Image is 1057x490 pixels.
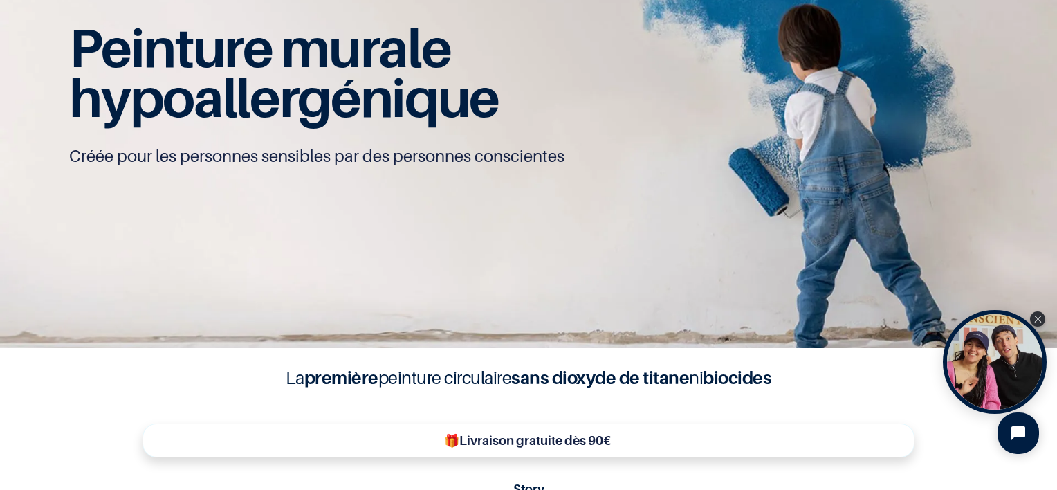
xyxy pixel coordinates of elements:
b: biocides [703,367,771,388]
b: première [304,367,378,388]
div: Open Tolstoy widget [943,310,1047,414]
b: 🎁Livraison gratuite dès 90€ [444,433,611,448]
div: Tolstoy bubble widget [943,310,1047,414]
b: sans dioxyde de titane [511,367,689,388]
h4: La peinture circulaire ni [252,365,805,391]
div: Close Tolstoy widget [1030,311,1045,327]
div: Open Tolstoy [943,310,1047,414]
span: Peinture murale [69,15,450,80]
span: hypoallergénique [69,65,499,129]
p: Créée pour les personnes sensibles par des personnes conscientes [69,145,987,167]
iframe: Tidio Chat [986,401,1051,466]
